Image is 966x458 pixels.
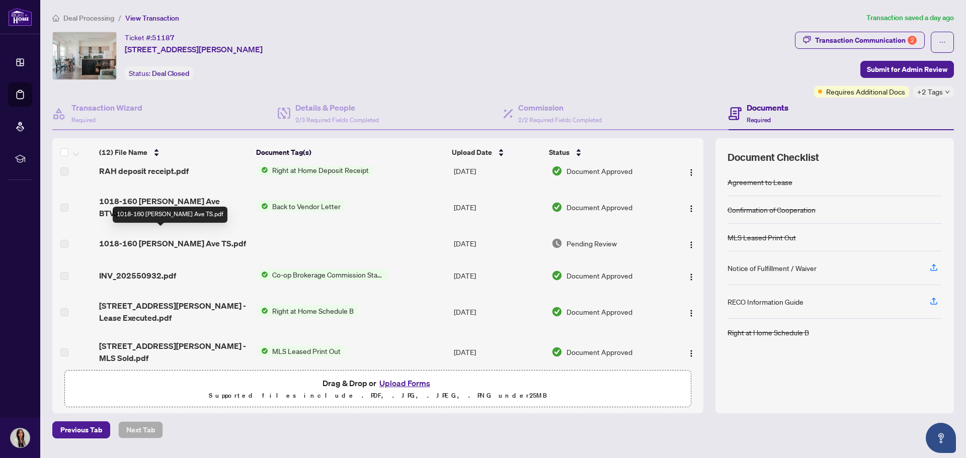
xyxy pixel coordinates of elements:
[450,227,547,259] td: [DATE]
[71,116,96,124] span: Required
[747,116,771,124] span: Required
[450,332,547,372] td: [DATE]
[99,269,176,282] span: INV_202550932.pdf
[551,165,562,176] img: Document Status
[257,269,387,280] button: Status IconCo-op Brokerage Commission Statement
[152,33,175,42] span: 51187
[252,138,448,166] th: Document Tag(s)
[125,66,193,80] div: Status:
[860,61,954,78] button: Submit for Admin Review
[567,306,632,317] span: Document Approved
[295,116,379,124] span: 2/3 Required Fields Completed
[926,423,956,453] button: Open asap
[683,304,699,320] button: Logo
[152,69,189,78] span: Deal Closed
[450,155,547,187] td: [DATE]
[257,305,358,316] button: Status IconRight at Home Schedule B
[687,349,695,357] img: Logo
[99,147,147,158] span: (12) File Name
[95,138,252,166] th: (12) File Name
[567,202,632,213] span: Document Approved
[683,163,699,179] button: Logo
[11,428,30,447] img: Profile Icon
[257,164,268,175] img: Status Icon
[683,344,699,360] button: Logo
[567,346,632,357] span: Document Approved
[728,296,803,307] div: RECO Information Guide
[99,300,249,324] span: [STREET_ADDRESS][PERSON_NAME] - Lease Executed.pdf
[118,421,163,438] button: Next Tab
[323,377,433,390] span: Drag & Drop or
[268,305,358,316] span: Right at Home Schedule B
[795,32,925,49] button: Transaction Communication2
[866,12,954,24] article: Transaction saved a day ago
[257,201,345,212] button: Status IconBack to Vendor Letter
[683,199,699,215] button: Logo
[567,165,632,176] span: Document Approved
[551,346,562,357] img: Document Status
[728,150,819,164] span: Document Checklist
[567,238,617,249] span: Pending Review
[257,201,268,212] img: Status Icon
[60,422,102,438] span: Previous Tab
[826,86,905,97] span: Requires Additional Docs
[257,269,268,280] img: Status Icon
[113,207,227,223] div: 1018-160 [PERSON_NAME] Ave TS.pdf
[687,273,695,281] img: Logo
[71,102,142,114] h4: Transaction Wizard
[545,138,666,166] th: Status
[125,14,179,23] span: View Transaction
[518,102,602,114] h4: Commission
[63,14,114,23] span: Deal Processing
[376,377,433,390] button: Upload Forms
[945,89,950,95] span: down
[448,138,545,166] th: Upload Date
[99,195,249,219] span: 1018-160 [PERSON_NAME] Ave BTV.pdf
[728,262,817,273] div: Notice of Fulfillment / Waiver
[268,345,345,356] span: MLS Leased Print Out
[687,168,695,176] img: Logo
[257,305,268,316] img: Status Icon
[99,340,249,364] span: [STREET_ADDRESS][PERSON_NAME] - MLS Sold.pdf
[257,345,268,356] img: Status Icon
[450,259,547,292] td: [DATE]
[125,43,263,55] span: [STREET_ADDRESS][PERSON_NAME]
[295,102,379,114] h4: Details & People
[908,36,917,45] div: 2
[683,267,699,284] button: Logo
[268,201,345,212] span: Back to Vendor Letter
[867,61,947,77] span: Submit for Admin Review
[728,204,816,215] div: Confirmation of Cooperation
[518,116,602,124] span: 2/2 Required Fields Completed
[747,102,788,114] h4: Documents
[52,421,110,438] button: Previous Tab
[551,202,562,213] img: Document Status
[687,309,695,317] img: Logo
[728,176,792,188] div: Agreement to Lease
[53,32,116,79] img: IMG-C12364064_1.jpg
[815,32,917,48] div: Transaction Communication
[549,147,570,158] span: Status
[99,237,246,249] span: 1018-160 [PERSON_NAME] Ave TS.pdf
[551,270,562,281] img: Document Status
[728,232,796,243] div: MLS Leased Print Out
[728,327,809,338] div: Right at Home Schedule B
[450,292,547,332] td: [DATE]
[450,187,547,227] td: [DATE]
[939,39,946,46] span: ellipsis
[683,235,699,251] button: Logo
[71,390,685,402] p: Supported files include .PDF, .JPG, .JPEG, .PNG under 25 MB
[65,371,691,408] span: Drag & Drop orUpload FormsSupported files include .PDF, .JPG, .JPEG, .PNG under25MB
[687,241,695,249] img: Logo
[268,269,387,280] span: Co-op Brokerage Commission Statement
[268,164,373,175] span: Right at Home Deposit Receipt
[125,32,175,43] div: Ticket #:
[551,238,562,249] img: Document Status
[8,8,32,26] img: logo
[99,165,189,177] span: RAH deposit receipt.pdf
[917,86,943,98] span: +2 Tags
[452,147,492,158] span: Upload Date
[687,205,695,213] img: Logo
[52,15,59,22] span: home
[551,306,562,317] img: Document Status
